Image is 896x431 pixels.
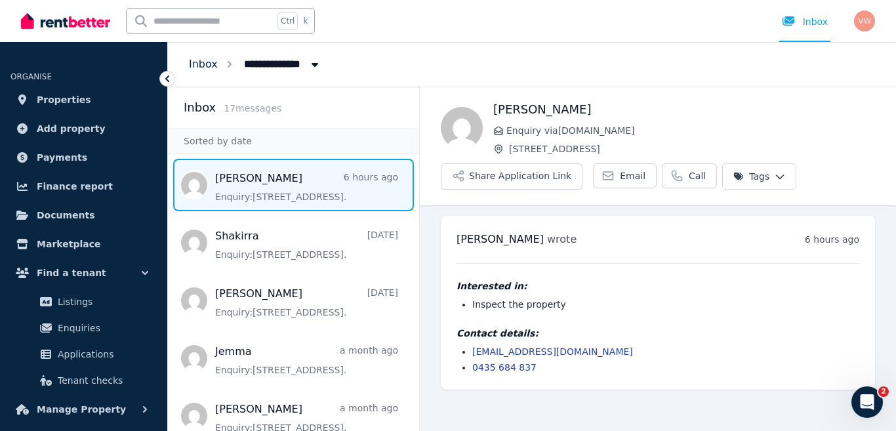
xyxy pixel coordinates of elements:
button: Manage Property [10,396,157,422]
a: Listings [16,289,152,315]
img: RentBetter [21,11,110,31]
iframe: Intercom live chat [851,386,883,418]
span: Add property [37,121,106,136]
span: 2 [878,386,889,397]
nav: Breadcrumb [168,42,342,87]
a: [EMAIL_ADDRESS][DOMAIN_NAME] [472,346,633,357]
span: Payments [37,150,87,165]
a: Documents [10,202,157,228]
span: Enquiries [58,320,146,336]
a: [PERSON_NAME]6 hours agoEnquiry:[STREET_ADDRESS]. [215,171,398,203]
span: Finance report [37,178,113,194]
span: Listings [58,294,146,310]
h1: [PERSON_NAME] [493,100,875,119]
div: Inbox [782,15,828,28]
a: Email [593,163,657,188]
h2: Inbox [184,98,216,117]
a: Enquiries [16,315,152,341]
img: Jennifer [441,107,483,149]
span: Manage Property [37,401,126,417]
a: Shakirra[DATE]Enquiry:[STREET_ADDRESS]. [215,228,398,261]
a: Applications [16,341,152,367]
a: [PERSON_NAME][DATE]Enquiry:[STREET_ADDRESS]. [215,286,398,319]
a: Tenant checks [16,367,152,394]
span: Marketplace [37,236,100,252]
h4: Interested in: [457,279,859,293]
span: Ctrl [277,12,298,30]
span: Tags [733,170,769,183]
a: Add property [10,115,157,142]
a: Properties [10,87,157,113]
span: 17 message s [224,103,281,113]
span: Call [689,169,706,182]
a: Inbox [189,58,218,70]
a: Payments [10,144,157,171]
span: wrote [547,233,577,245]
span: [PERSON_NAME] [457,233,544,245]
a: Jemmaa month agoEnquiry:[STREET_ADDRESS]. [215,344,398,377]
button: Share Application Link [441,163,582,190]
span: Tenant checks [58,373,146,388]
span: Email [620,169,645,182]
button: Tags [722,163,796,190]
li: Inspect the property [472,298,859,311]
a: Marketplace [10,231,157,257]
h4: Contact details: [457,327,859,340]
span: [STREET_ADDRESS] [509,142,875,155]
a: Finance report [10,173,157,199]
span: ORGANISE [10,72,52,81]
img: Vincent Wang [854,10,875,31]
div: Sorted by date [168,129,419,154]
a: Call [662,163,717,188]
span: Enquiry via [DOMAIN_NAME] [506,124,875,137]
span: Properties [37,92,91,108]
span: Documents [37,207,95,223]
time: 6 hours ago [805,234,859,245]
span: Applications [58,346,146,362]
span: k [303,16,308,26]
a: 0435 684 837 [472,362,537,373]
span: Find a tenant [37,265,106,281]
button: Find a tenant [10,260,157,286]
